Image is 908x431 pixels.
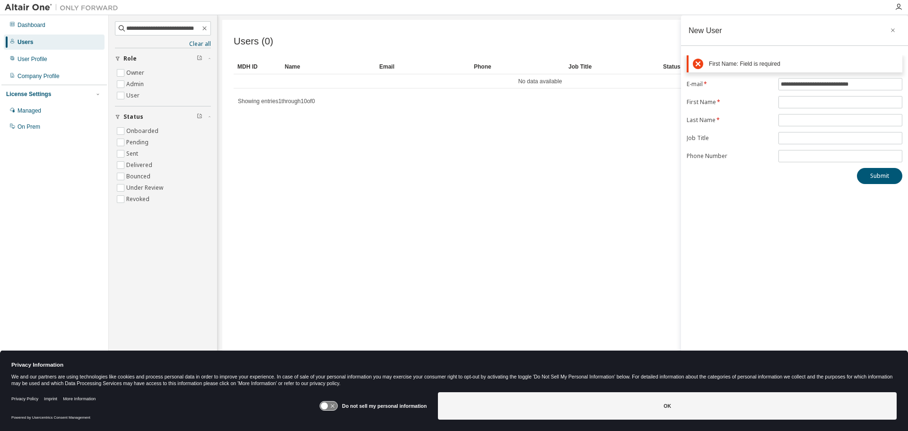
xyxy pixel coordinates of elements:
div: Job Title [568,59,655,74]
div: Managed [17,107,41,114]
button: Status [115,106,211,127]
label: Onboarded [126,125,160,137]
img: Altair One [5,3,123,12]
label: Phone Number [687,152,773,160]
div: MDH ID [237,59,277,74]
label: First Name [687,98,773,106]
span: Clear filter [197,113,202,121]
div: Email [379,59,466,74]
div: Name [285,59,372,74]
div: User Profile [17,55,47,63]
div: Phone [474,59,561,74]
div: Company Profile [17,72,60,80]
span: Users (0) [234,36,273,47]
label: User [126,90,141,101]
div: License Settings [6,90,51,98]
label: Bounced [126,171,152,182]
label: Revoked [126,194,151,205]
label: E-mail [687,80,773,88]
div: On Prem [17,123,40,131]
div: Dashboard [17,21,45,29]
span: Status [123,113,143,121]
td: No data available [234,74,847,88]
label: Owner [126,67,146,79]
div: New User [689,26,722,34]
button: Role [115,48,211,69]
div: Users [17,38,33,46]
a: Clear all [115,40,211,48]
label: Sent [126,148,140,159]
label: Pending [126,137,150,148]
label: Last Name [687,116,773,124]
label: Under Review [126,182,165,194]
span: Clear filter [197,55,202,62]
div: Status [663,59,843,74]
div: First Name: Field is required [709,61,898,68]
span: Showing entries 1 through 10 of 0 [238,98,315,105]
span: Role [123,55,137,62]
label: Delivered [126,159,154,171]
label: Job Title [687,134,773,142]
label: Admin [126,79,146,90]
button: Submit [857,168,902,184]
